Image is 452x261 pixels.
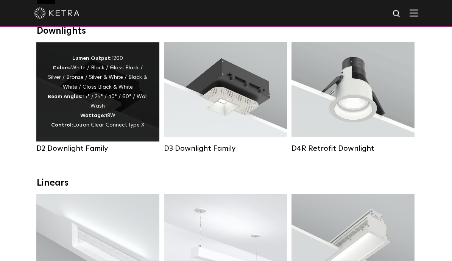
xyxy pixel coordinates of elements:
[164,42,287,152] a: D3 Downlight Family Lumen Output:700 / 900 / 1100Colors:White / Black / Silver / Bronze / Paintab...
[51,122,73,128] strong: Control:
[36,42,159,152] a: D2 Downlight Family Lumen Output:1200Colors:White / Black / Gloss Black / Silver / Bronze / Silve...
[48,94,83,99] strong: Beam Angles:
[164,144,287,153] div: D3 Downlight Family
[291,42,415,152] a: D4R Retrofit Downlight Lumen Output:800Colors:White / BlackBeam Angles:15° / 25° / 40° / 60°Watta...
[48,54,148,130] div: 1200 White / Black / Gloss Black / Silver / Bronze / Silver & White / Black & White / Gloss Black...
[37,26,415,37] div: Downlights
[392,9,402,19] img: search icon
[37,178,415,189] div: Linears
[36,144,159,153] div: D2 Downlight Family
[410,9,418,17] img: Hamburger%20Nav.svg
[53,65,71,70] strong: Colors:
[80,113,105,118] strong: Wattage:
[73,122,144,128] span: Lutron Clear Connect Type X
[291,144,415,153] div: D4R Retrofit Downlight
[34,8,79,19] img: ketra-logo-2019-white
[72,56,112,61] strong: Lumen Output:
